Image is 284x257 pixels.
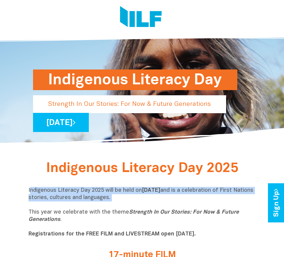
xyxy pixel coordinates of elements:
[33,113,89,132] a: [DATE]
[48,69,222,90] h1: Indigenous Literacy Day
[46,162,238,175] span: Indigenous Literacy Day 2025
[28,210,239,222] i: Strength In Our Stories: For Now & Future Generations
[28,187,256,238] p: Indigenous Literacy Day 2025 will be held on and is a celebration of First Nations stories, cultu...
[120,6,162,29] img: Logo
[33,95,207,100] a: Indigenous Literacy Day
[142,188,160,193] b: [DATE]
[28,232,196,237] b: Registrations for the FREE FILM and LIVESTREAM open [DATE].
[33,95,226,113] p: Strength In Our Stories: For Now & Future Generations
